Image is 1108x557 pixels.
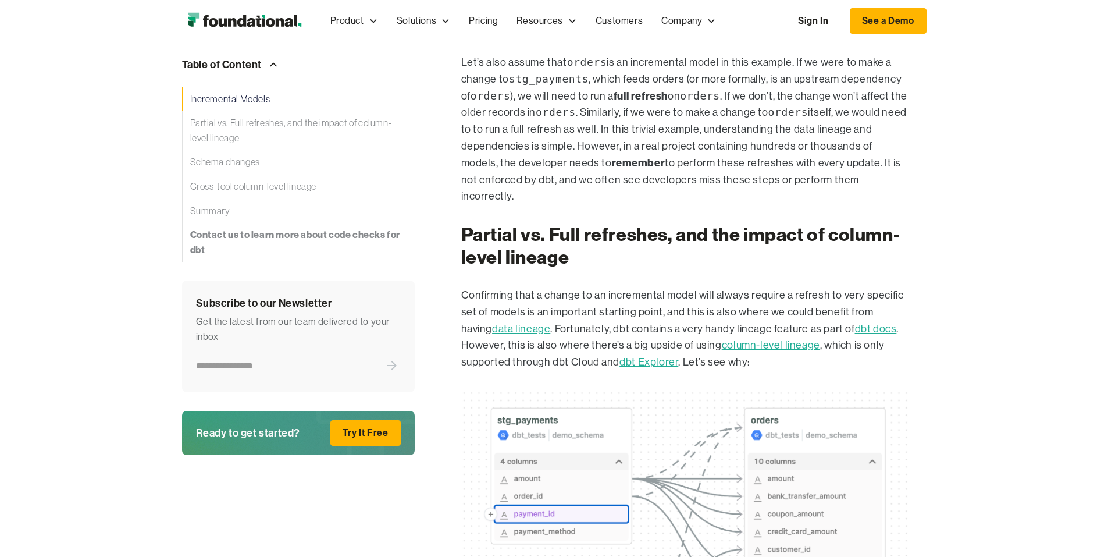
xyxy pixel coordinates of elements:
img: Foundational Logo [182,9,307,33]
div: Company [652,2,725,40]
h2: Partial vs. Full refreshes, and the impact of column-level lineage [461,223,908,268]
div: Solutions [397,13,436,29]
a: dbt docs [855,323,897,335]
div: Get the latest from our team delivered to your inbox [196,314,401,343]
div: Product [330,13,364,29]
div: Ready to get started? [196,424,301,442]
code: orders [471,90,511,102]
code: stg_payments [509,73,589,85]
div: Table of Content [182,56,262,73]
a: data lineage [492,323,550,335]
code: orders [768,106,808,118]
input: Submit [383,353,401,378]
a: Customers [586,2,652,40]
a: home [182,9,307,33]
form: Newsletter Form [196,353,401,378]
a: Sign In [786,9,840,33]
a: Partial vs. Full refreshes, and the impact of column-level lineage [182,111,415,150]
a: column-level lineage [722,339,820,351]
code: orders [567,56,607,68]
a: Try It Free [330,420,401,446]
strong: Contact us to learn more about code checks for dbt [190,228,408,257]
code: orders [536,106,576,118]
a: Contact us to learn more about code checks for dbt [182,223,415,262]
img: Arrow [266,57,280,71]
div: Company [661,13,702,29]
p: Confirming that a change to an incremental model will always require a refresh to very specific s... [461,287,908,371]
div: Product [321,2,387,40]
a: Pricing [459,2,507,40]
p: Let’s also assume that is an incremental model in this example. If we were to make a change to , ... [461,54,908,205]
a: Summary [182,198,415,223]
div: Subscribe to our Newsletter [196,295,401,312]
a: dbt Explorer [619,356,678,368]
div: Resources [516,13,562,29]
strong: full refresh [614,89,668,102]
div: Resources [507,2,586,40]
iframe: Chat Widget [1050,501,1108,557]
a: Incremental Models [182,87,415,111]
div: Solutions [387,2,459,40]
a: Cross-tool column-level lineage [182,175,415,199]
code: orders [680,90,720,102]
strong: remember [612,156,665,169]
a: See a Demo [850,8,927,34]
a: Schema changes [182,150,415,175]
